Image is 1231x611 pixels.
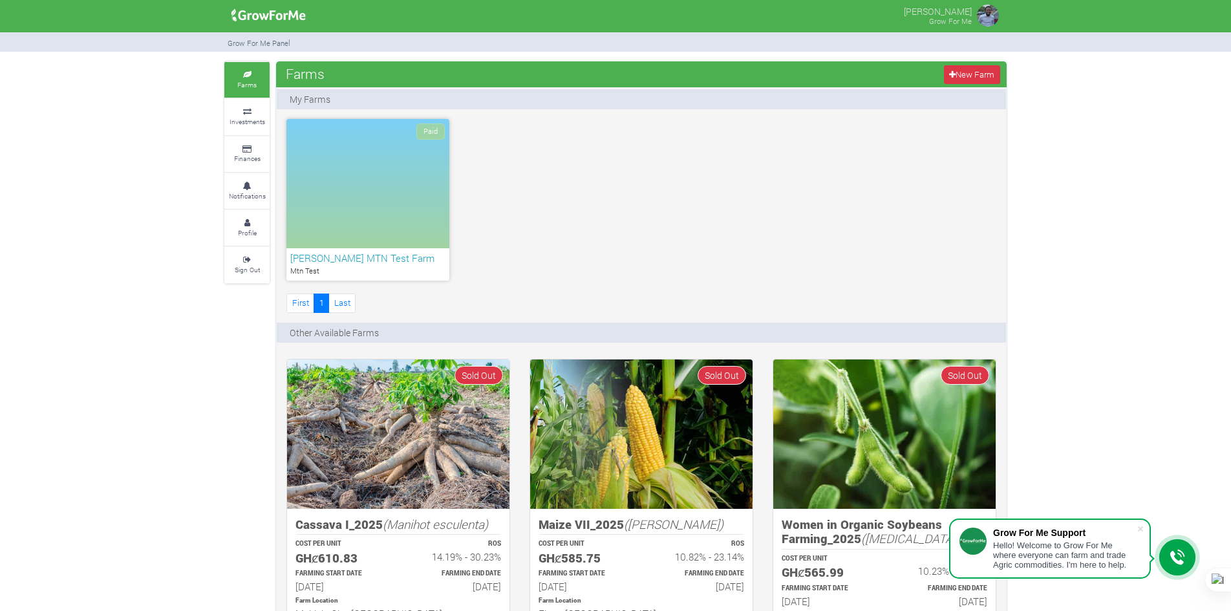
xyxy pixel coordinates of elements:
h5: GHȼ610.83 [295,551,387,566]
img: growforme image [287,359,509,509]
h6: [PERSON_NAME] MTN Test Farm [290,252,445,264]
a: New Farm [944,65,1000,84]
h6: [DATE] [653,581,744,592]
a: Profile [224,210,270,246]
p: COST PER UNIT [295,539,387,549]
small: Notifications [229,191,266,200]
small: Profile [238,228,257,237]
p: Estimated Farming Start Date [539,569,630,579]
img: growforme image [227,3,310,28]
small: Farms [237,80,257,89]
p: Location of Farm [539,596,744,606]
p: Estimated Farming Start Date [782,584,873,594]
h6: 10.82% - 23.14% [653,551,744,563]
p: My Farms [290,92,330,106]
p: Mtn Test [290,266,445,277]
a: Finances [224,136,270,172]
h6: 10.23% - 23.48% [896,565,987,577]
img: growforme image [975,3,1001,28]
div: Hello! Welcome to Grow For Me where everyone can farm and trade Agric commodities. I'm here to help. [993,541,1137,570]
span: Paid [416,123,445,140]
h6: [DATE] [410,581,501,592]
h5: GHȼ585.75 [539,551,630,566]
p: Other Available Farms [290,326,379,339]
a: 1 [314,294,329,312]
img: growforme image [530,359,753,509]
a: Sign Out [224,247,270,283]
small: Sign Out [235,265,260,274]
p: Location of Farm [295,596,501,606]
p: COST PER UNIT [782,554,873,564]
h6: 14.19% - 30.23% [410,551,501,563]
a: Paid [PERSON_NAME] MTN Test Farm Mtn Test [286,119,449,281]
nav: Page Navigation [286,294,356,312]
small: Investments [230,117,265,126]
p: Estimated Farming End Date [896,584,987,594]
p: Estimated Farming End Date [653,569,744,579]
i: ([MEDICAL_DATA] max) [861,530,987,546]
p: ROS [896,554,987,564]
h6: [DATE] [295,581,387,592]
small: Finances [234,154,261,163]
a: Notifications [224,173,270,209]
p: COST PER UNIT [539,539,630,549]
span: Sold Out [941,366,989,385]
p: ROS [653,539,744,549]
h5: Women in Organic Soybeans Farming_2025 [782,517,987,546]
p: ROS [410,539,501,549]
img: growforme image [773,359,996,509]
small: Grow For Me Panel [228,38,290,48]
i: (Manihot esculenta) [383,516,488,532]
p: [PERSON_NAME] [904,3,972,18]
h5: GHȼ565.99 [782,565,873,580]
a: Last [328,294,356,312]
h6: [DATE] [782,595,873,607]
a: First [286,294,314,312]
h6: [DATE] [539,581,630,592]
a: Farms [224,62,270,98]
p: Estimated Farming Start Date [295,569,387,579]
div: Grow For Me Support [993,528,1137,538]
span: Sold Out [455,366,503,385]
span: Sold Out [698,366,746,385]
h6: [DATE] [896,595,987,607]
small: Grow For Me [929,16,972,26]
h5: Cassava I_2025 [295,517,501,532]
a: Investments [224,99,270,134]
span: Farms [283,61,328,87]
i: ([PERSON_NAME]) [624,516,723,532]
p: Estimated Farming End Date [410,569,501,579]
h5: Maize VII_2025 [539,517,744,532]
